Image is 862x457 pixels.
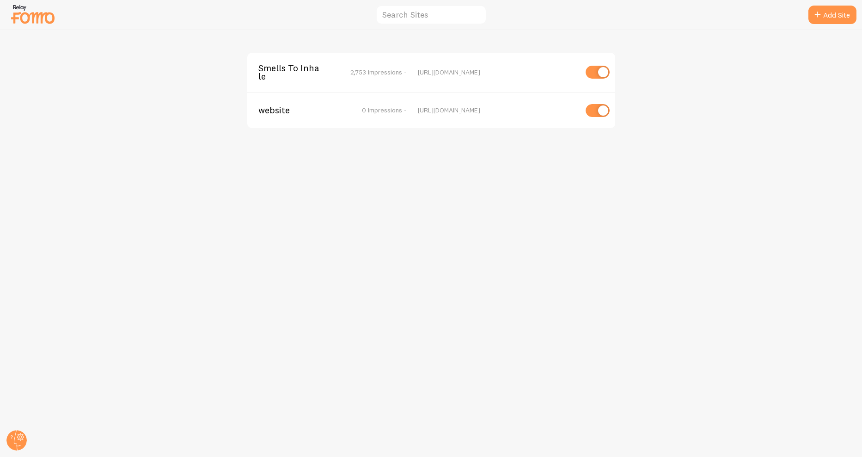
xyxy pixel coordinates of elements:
span: Smells To Inhale [258,64,333,81]
div: [URL][DOMAIN_NAME] [418,106,577,114]
div: [URL][DOMAIN_NAME] [418,68,577,76]
span: 2,753 Impressions - [350,68,407,76]
span: website [258,106,333,114]
img: fomo-relay-logo-orange.svg [10,2,56,26]
span: 0 Impressions - [362,106,407,114]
